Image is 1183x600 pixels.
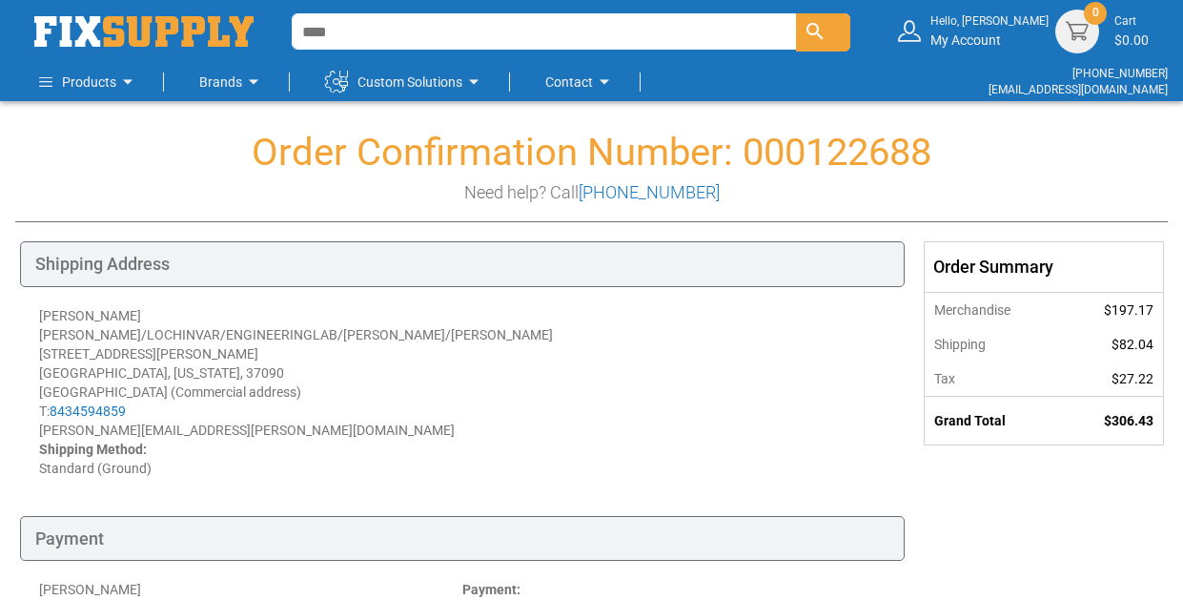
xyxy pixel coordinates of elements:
a: Custom Solutions [325,63,485,101]
span: $306.43 [1104,413,1153,428]
img: Fix Industrial Supply [34,16,254,47]
h3: Need help? Call [15,183,1168,202]
div: Order Summary [925,242,1163,292]
strong: Shipping Method: [39,442,147,457]
th: Shipping [925,327,1063,362]
small: Cart [1114,13,1149,30]
strong: Payment: [462,582,520,597]
div: Standard (Ground) [39,440,462,478]
span: $0.00 [1114,32,1149,48]
a: store logo [34,16,254,47]
div: Payment [20,516,905,562]
th: Merchandise [925,292,1063,327]
h1: Order Confirmation Number: 000122688 [15,132,1168,174]
div: [PERSON_NAME] [PERSON_NAME]/LOCHINVAR/ENGINEERINGLAB/[PERSON_NAME]/[PERSON_NAME] [STREET_ADDRESS]... [39,306,553,440]
span: $82.04 [1112,337,1153,352]
span: $197.17 [1104,302,1153,318]
th: Tax [925,362,1063,397]
a: Contact [545,63,616,101]
a: [PHONE_NUMBER] [579,182,720,202]
span: $27.22 [1112,371,1153,386]
span: 0 [1092,5,1099,21]
a: [PHONE_NUMBER] [1072,67,1168,80]
strong: Grand Total [934,413,1006,428]
a: Products [39,63,139,101]
a: [EMAIL_ADDRESS][DOMAIN_NAME] [989,83,1168,96]
a: Brands [199,63,265,101]
div: My Account [930,13,1049,49]
div: Shipping Address [20,241,905,287]
small: Hello, [PERSON_NAME] [930,13,1049,30]
a: 8434594859 [50,403,126,419]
